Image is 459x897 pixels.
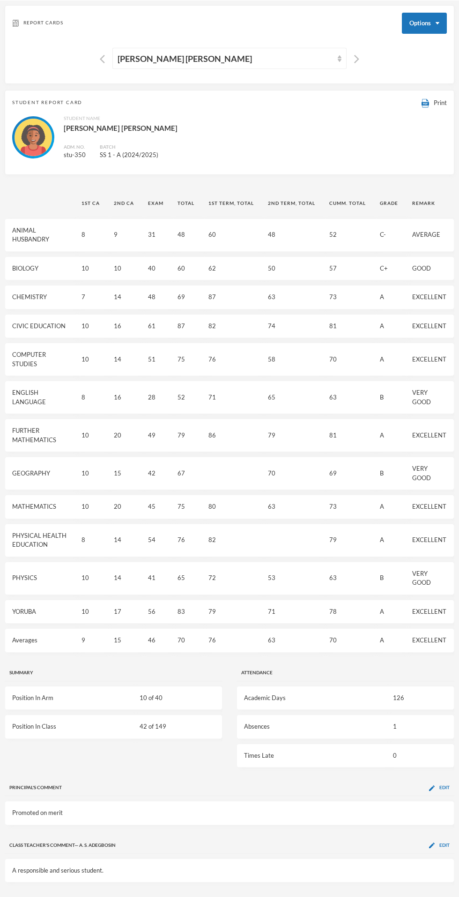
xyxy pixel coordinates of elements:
td: PHYSICAL HEALTH EDUCATION [5,524,74,557]
td: B [373,457,405,490]
td: 78 [322,600,373,624]
td: BIOLOGY [5,256,74,281]
td: 65 [261,381,322,414]
th: Total [170,193,201,214]
th: 2nd Term, Total [261,193,322,214]
td: 16 [107,314,141,339]
td: COMPUTER STUDIES [5,343,74,376]
span: 46 [148,636,155,644]
td: 69 [170,285,201,309]
div: Report Cards [12,19,63,27]
div: Attendance [241,669,450,676]
td: 73 [322,495,373,519]
td: A [373,600,405,624]
td: 81 [322,419,373,452]
td: Academic Days [237,686,386,710]
td: A [373,285,405,309]
td: 10 [107,256,141,281]
td: A responsible and serious student. [5,859,454,883]
td: 8 [74,381,107,414]
td: 15 [107,457,141,490]
td: 28 [141,381,170,414]
td: 48 [141,285,170,309]
td: 10 [74,600,107,624]
td: C- [373,219,405,252]
td: 126 [386,686,454,710]
td: FURTHER MATHEMATICS [5,419,74,452]
td: 71 [261,600,322,624]
span: A [380,636,384,644]
td: MATHEMATICS [5,495,74,519]
td: 69 [322,457,373,490]
td: VERY GOOD [405,457,454,490]
span: Print [434,99,447,106]
td: 20 [107,495,141,519]
td: 8 [74,219,107,252]
td: 70 [261,457,322,490]
td: 56 [141,600,170,624]
td: 80 [201,495,261,519]
td: 17 [107,600,141,624]
span: 15 [114,636,121,644]
td: EXCELLENT [405,314,454,339]
td: EXCELLENT [405,600,454,624]
td: 65 [170,562,201,595]
td: 72 [201,562,261,595]
span: 70 [329,636,337,644]
button: Previous Student [97,53,112,64]
td: EXCELLENT [405,285,454,309]
td: 31 [141,219,170,252]
td: 53 [261,562,322,595]
td: 71 [201,381,261,414]
td: B [373,562,405,595]
td: 49 [141,419,170,452]
div: Summary [9,669,218,676]
span: 9 [81,636,85,644]
td: ANIMAL HUSBANDRY [5,219,74,252]
td: 8 [74,524,107,557]
td: Position In Arm [5,686,133,710]
td: 79 [201,600,261,624]
td: VERY GOOD [405,562,454,595]
td: CHEMISTRY [5,285,74,309]
td: 14 [107,343,141,376]
td: 62 [201,256,261,281]
td: A [373,419,405,452]
td: 40 [141,256,170,281]
th: 1st term, total [201,193,261,214]
img: STUDENT [15,119,52,156]
th: Remark [405,193,454,214]
td: 60 [201,219,261,252]
span: 63 [268,636,275,644]
td: A [373,314,405,339]
td: 45 [141,495,170,519]
td: B [373,381,405,414]
td: 75 [170,343,201,376]
td: 16 [107,381,141,414]
td: 82 [201,524,261,557]
th: Cumm. total [322,193,373,214]
td: 7 [74,285,107,309]
td: 79 [322,524,373,557]
td: 81 [322,314,373,339]
td: 73 [322,285,373,309]
div: [PERSON_NAME] [PERSON_NAME] [64,122,186,134]
td: EXCELLENT [405,495,454,519]
td: EXCELLENT [405,524,454,557]
td: 10 [74,343,107,376]
td: 82 [201,314,261,339]
td: 61 [141,314,170,339]
td: 79 [261,419,322,452]
th: 1st CA [74,193,107,214]
td: 63 [322,381,373,414]
td: Position In Class [5,715,133,739]
td: 10 [74,256,107,281]
td: 20 [107,419,141,452]
td: GEOGRAPHY [5,457,74,490]
td: 10 [74,419,107,452]
td: 50 [261,256,322,281]
td: 76 [170,524,201,557]
td: 0 [386,744,454,768]
button: Next Student [347,53,362,64]
td: 54 [141,524,170,557]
